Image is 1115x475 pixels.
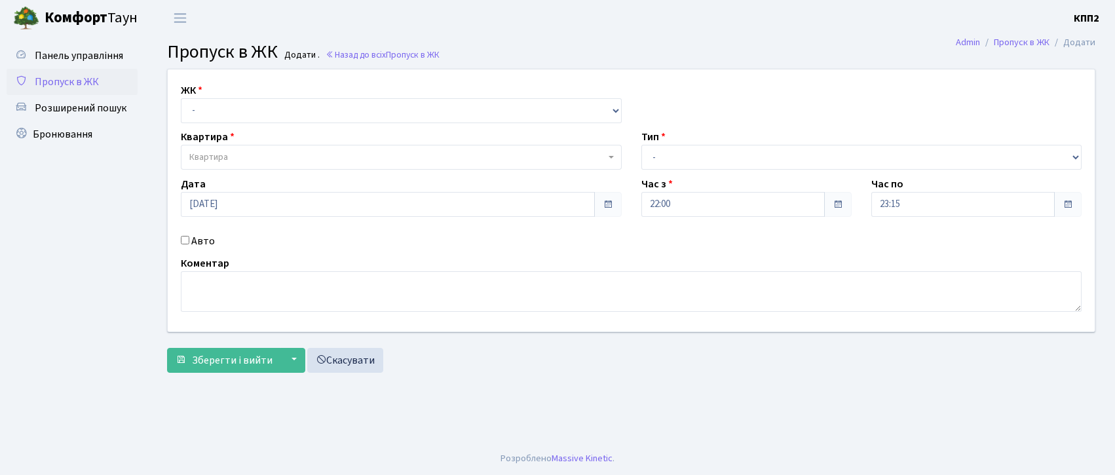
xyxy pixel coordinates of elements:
[191,233,215,249] label: Авто
[7,43,138,69] a: Панель управління
[282,50,320,61] small: Додати .
[641,129,666,145] label: Тип
[167,39,278,65] span: Пропуск в ЖК
[35,75,99,89] span: Пропуск в ЖК
[35,101,126,115] span: Розширений пошук
[7,69,138,95] a: Пропуск в ЖК
[326,48,440,61] a: Назад до всіхПропуск в ЖК
[1074,10,1099,26] a: КПП2
[7,121,138,147] a: Бронювання
[33,127,92,142] span: Бронювання
[167,348,281,373] button: Зберегти і вийти
[45,7,107,28] b: Комфорт
[189,151,228,164] span: Квартира
[192,353,273,368] span: Зберегти і вийти
[35,48,123,63] span: Панель управління
[7,95,138,121] a: Розширений пошук
[956,35,980,49] a: Admin
[181,83,202,98] label: ЖК
[994,35,1049,49] a: Пропуск в ЖК
[307,348,383,373] a: Скасувати
[641,176,673,192] label: Час з
[386,48,440,61] span: Пропуск в ЖК
[1049,35,1095,50] li: Додати
[164,7,197,29] button: Переключити навігацію
[181,129,235,145] label: Квартира
[501,451,614,466] div: Розроблено .
[871,176,903,192] label: Час по
[181,256,229,271] label: Коментар
[1074,11,1099,26] b: КПП2
[181,176,206,192] label: Дата
[13,5,39,31] img: logo.png
[936,29,1115,56] nav: breadcrumb
[552,451,613,465] a: Massive Kinetic
[45,7,138,29] span: Таун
